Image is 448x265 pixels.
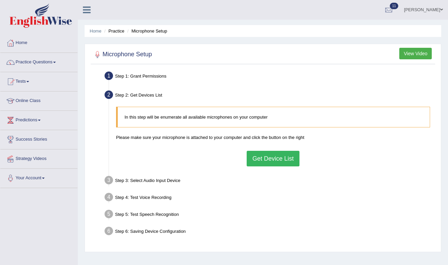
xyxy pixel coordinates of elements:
[102,225,438,240] div: Step 6: Saving Device Configuration
[126,28,167,34] li: Microphone Setup
[0,53,77,70] a: Practice Questions
[0,91,77,108] a: Online Class
[102,88,438,103] div: Step 2: Get Devices List
[247,151,299,166] button: Get Device List
[390,3,398,9] span: 11
[102,174,438,189] div: Step 3: Select Audio Input Device
[0,149,77,166] a: Strategy Videos
[102,208,438,223] div: Step 5: Test Speech Recognition
[90,28,102,34] a: Home
[103,28,124,34] li: Practice
[0,34,77,50] a: Home
[0,169,77,186] a: Your Account
[0,130,77,147] a: Success Stories
[399,48,432,59] button: View Video
[102,191,438,206] div: Step 4: Test Voice Recording
[92,49,152,60] h2: Microphone Setup
[0,72,77,89] a: Tests
[116,134,430,141] p: Please make sure your microphone is attached to your computer and click the button on the right
[0,111,77,128] a: Predictions
[116,107,430,127] blockquote: In this step will be enumerate all available microphones on your computer
[102,69,438,84] div: Step 1: Grant Permissions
